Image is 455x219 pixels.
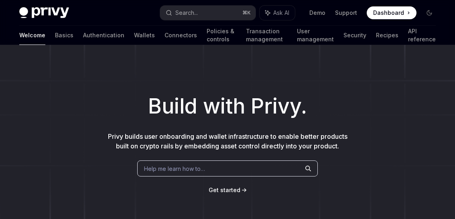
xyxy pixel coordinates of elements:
span: Privy builds user onboarding and wallet infrastructure to enable better products built on crypto ... [108,132,347,150]
a: Authentication [83,26,124,45]
span: ⌘ K [242,10,251,16]
a: Security [343,26,366,45]
a: Policies & controls [207,26,236,45]
a: Basics [55,26,73,45]
a: Transaction management [246,26,287,45]
a: Dashboard [367,6,416,19]
a: Wallets [134,26,155,45]
button: Toggle dark mode [423,6,436,19]
span: Get started [209,187,240,193]
a: Support [335,9,357,17]
span: Help me learn how to… [144,164,205,173]
a: Demo [309,9,325,17]
a: Connectors [165,26,197,45]
a: Get started [209,186,240,194]
a: User management [297,26,334,45]
a: Recipes [376,26,398,45]
button: Ask AI [260,6,295,20]
a: API reference [408,26,436,45]
span: Dashboard [373,9,404,17]
div: Search... [175,8,198,18]
h1: Build with Privy. [13,91,442,122]
span: Ask AI [273,9,289,17]
button: Search...⌘K [160,6,255,20]
a: Welcome [19,26,45,45]
img: dark logo [19,7,69,18]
